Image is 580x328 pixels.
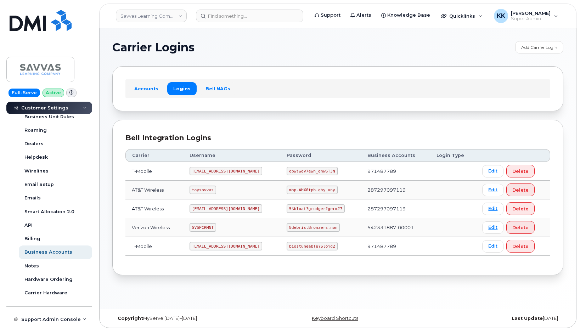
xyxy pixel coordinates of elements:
[167,82,197,95] a: Logins
[125,181,183,199] td: AT&T Wireless
[125,149,183,162] th: Carrier
[413,316,563,321] div: [DATE]
[280,149,361,162] th: Password
[125,199,183,218] td: AT&T Wireless
[512,187,529,193] span: Delete
[512,243,529,250] span: Delete
[512,316,543,321] strong: Last Update
[515,41,563,53] a: Add Carrier Login
[125,162,183,181] td: T-Mobile
[287,186,337,194] code: mhp.AHX0tpb.qhy_uny
[118,316,143,321] strong: Copyright
[199,82,236,95] a: Bell NAGs
[190,223,216,232] code: SVSPCRMNT
[506,165,535,177] button: Delete
[482,221,503,234] a: Edit
[190,167,262,175] code: [EMAIL_ADDRESS][DOMAIN_NAME]
[125,133,550,143] div: Bell Integration Logins
[190,186,216,194] code: taysavvas
[183,149,280,162] th: Username
[506,221,535,234] button: Delete
[482,165,503,177] a: Edit
[112,316,263,321] div: MyServe [DATE]–[DATE]
[361,181,430,199] td: 287297097119
[482,240,503,253] a: Edit
[190,204,262,213] code: [EMAIL_ADDRESS][DOMAIN_NAME]
[512,224,529,231] span: Delete
[287,204,345,213] code: 5$bloat?grudger?germ?7
[361,237,430,256] td: 971487789
[287,242,337,250] code: biostuneable?Slojd2
[482,203,503,215] a: Edit
[190,242,262,250] code: [EMAIL_ADDRESS][DOMAIN_NAME]
[549,297,575,323] iframe: Messenger Launcher
[361,149,430,162] th: Business Accounts
[287,223,340,232] code: 8debris.Bronzers.non
[506,240,535,253] button: Delete
[430,149,476,162] th: Login Type
[128,82,164,95] a: Accounts
[506,202,535,215] button: Delete
[312,316,358,321] a: Keyboard Shortcuts
[512,168,529,175] span: Delete
[482,184,503,196] a: Edit
[125,237,183,256] td: T-Mobile
[287,167,337,175] code: qbw!wgv7ewn_gnw6TJN
[112,42,195,53] span: Carrier Logins
[125,218,183,237] td: Verizon Wireless
[512,205,529,212] span: Delete
[361,218,430,237] td: 542331887-00001
[361,199,430,218] td: 287297097119
[361,162,430,181] td: 971487789
[506,183,535,196] button: Delete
